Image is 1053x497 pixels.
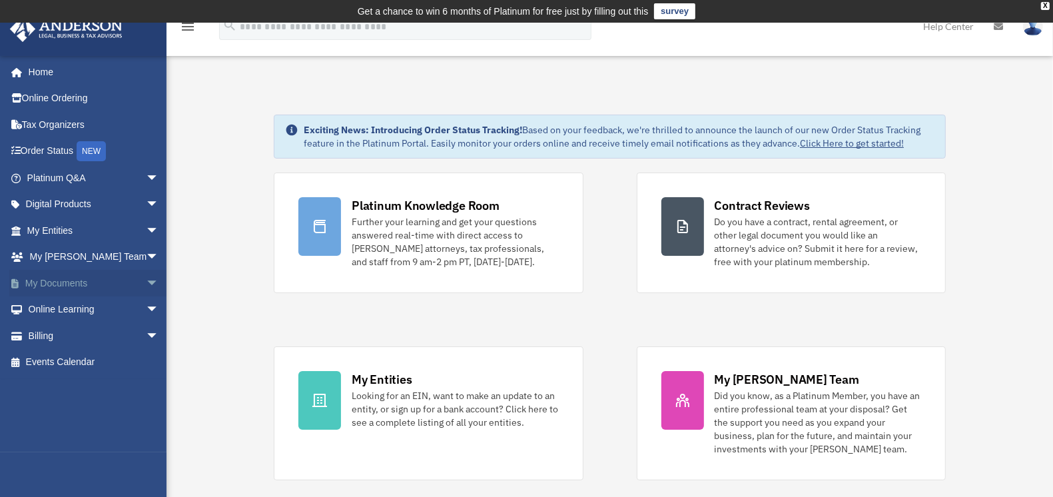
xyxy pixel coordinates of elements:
a: Home [9,59,173,85]
div: Contract Reviews [715,197,810,214]
span: arrow_drop_down [146,191,173,219]
a: Order StatusNEW [9,138,179,165]
img: User Pic [1023,17,1043,36]
img: Anderson Advisors Platinum Portal [6,16,127,42]
div: Get a chance to win 6 months of Platinum for free just by filling out this [358,3,649,19]
a: Click Here to get started! [800,137,904,149]
a: Billingarrow_drop_down [9,322,179,349]
div: Further your learning and get your questions answered real-time with direct access to [PERSON_NAM... [352,215,558,268]
a: My [PERSON_NAME] Teamarrow_drop_down [9,244,179,270]
div: close [1041,2,1050,10]
a: Events Calendar [9,349,179,376]
div: Platinum Knowledge Room [352,197,500,214]
a: My [PERSON_NAME] Team Did you know, as a Platinum Member, you have an entire professional team at... [637,346,946,480]
strong: Exciting News: Introducing Order Status Tracking! [304,124,522,136]
a: menu [180,23,196,35]
i: search [222,18,237,33]
a: Tax Organizers [9,111,179,138]
span: arrow_drop_down [146,165,173,192]
span: arrow_drop_down [146,296,173,324]
div: NEW [77,141,106,161]
a: Online Learningarrow_drop_down [9,296,179,323]
span: arrow_drop_down [146,217,173,245]
a: survey [654,3,695,19]
a: My Entitiesarrow_drop_down [9,217,179,244]
a: Online Ordering [9,85,179,112]
a: My Documentsarrow_drop_down [9,270,179,296]
span: arrow_drop_down [146,270,173,297]
div: Looking for an EIN, want to make an update to an entity, or sign up for a bank account? Click her... [352,389,558,429]
span: arrow_drop_down [146,322,173,350]
div: Based on your feedback, we're thrilled to announce the launch of our new Order Status Tracking fe... [304,123,934,150]
div: My [PERSON_NAME] Team [715,371,859,388]
a: My Entities Looking for an EIN, want to make an update to an entity, or sign up for a bank accoun... [274,346,583,480]
div: Did you know, as a Platinum Member, you have an entire professional team at your disposal? Get th... [715,389,921,456]
div: My Entities [352,371,412,388]
a: Contract Reviews Do you have a contract, rental agreement, or other legal document you would like... [637,173,946,293]
a: Digital Productsarrow_drop_down [9,191,179,218]
span: arrow_drop_down [146,244,173,271]
i: menu [180,19,196,35]
a: Platinum Q&Aarrow_drop_down [9,165,179,191]
a: Platinum Knowledge Room Further your learning and get your questions answered real-time with dire... [274,173,583,293]
div: Do you have a contract, rental agreement, or other legal document you would like an attorney's ad... [715,215,921,268]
